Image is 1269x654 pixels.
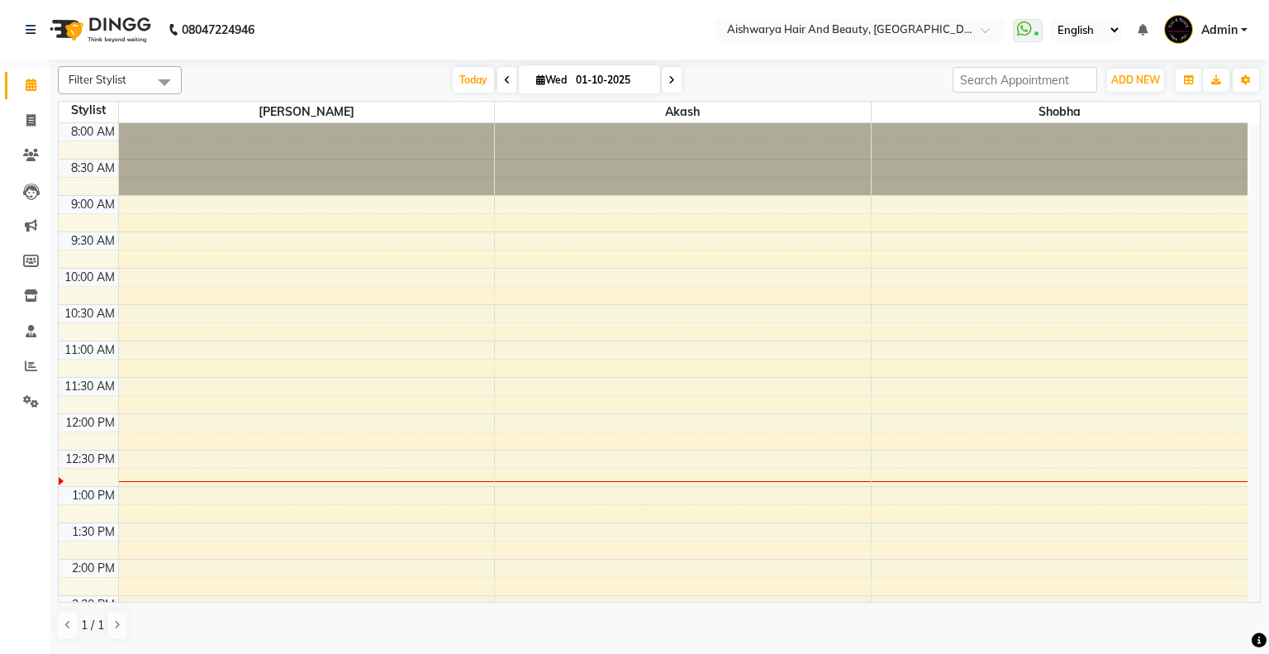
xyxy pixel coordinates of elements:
[69,560,118,577] div: 2:00 PM
[69,73,126,86] span: Filter Stylist
[68,123,118,141] div: 8:00 AM
[1107,69,1164,92] button: ADD NEW
[61,341,118,359] div: 11:00 AM
[182,7,254,53] b: 08047224946
[42,7,155,53] img: logo
[69,523,118,541] div: 1:30 PM
[59,102,118,119] div: Stylist
[453,67,494,93] span: Today
[62,414,118,432] div: 12:00 PM
[69,487,118,504] div: 1:00 PM
[61,378,118,395] div: 11:30 AM
[571,68,654,93] input: 2025-10-01
[68,160,118,177] div: 8:30 AM
[1201,21,1238,39] span: Admin
[119,102,495,122] span: [PERSON_NAME]
[532,74,571,86] span: Wed
[61,305,118,322] div: 10:30 AM
[62,451,118,468] div: 12:30 PM
[1164,15,1193,44] img: Admin
[81,617,104,634] span: 1 / 1
[69,596,118,613] div: 2:30 PM
[61,269,118,286] div: 10:00 AM
[953,67,1097,93] input: Search Appointment
[68,232,118,250] div: 9:30 AM
[1111,74,1160,86] span: ADD NEW
[495,102,871,122] span: Akash
[872,102,1248,122] span: Shobha
[68,196,118,213] div: 9:00 AM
